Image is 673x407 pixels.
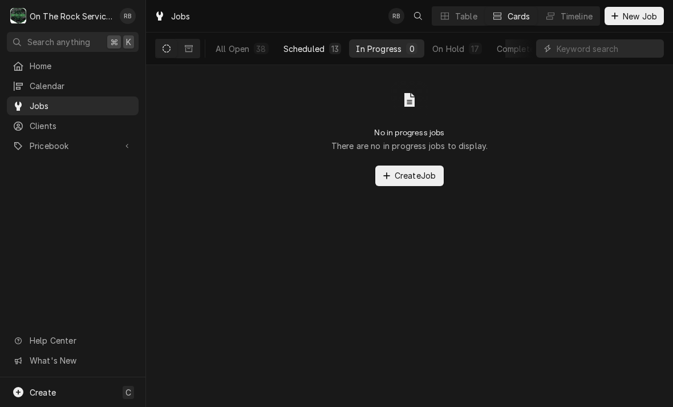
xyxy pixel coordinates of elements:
div: All Open [216,43,249,55]
div: Cards [508,10,530,22]
div: On The Rock Services [30,10,113,22]
div: RB [388,8,404,24]
h2: No in progress jobs [374,128,444,138]
span: Search anything [27,36,90,48]
span: K [126,36,131,48]
span: Home [30,60,133,72]
div: In Progress [356,43,402,55]
div: 38 [256,43,266,55]
button: Search anything⌘K [7,32,139,52]
a: Calendar [7,76,139,95]
div: On Hold [432,43,464,55]
span: Clients [30,120,133,132]
span: Create [30,388,56,397]
div: Ray Beals's Avatar [120,8,136,24]
button: Open search [409,7,427,25]
p: There are no in progress jobs to display. [331,140,488,152]
div: 13 [331,43,339,55]
a: Go to What's New [7,351,139,370]
button: New Job [605,7,664,25]
a: Clients [7,116,139,135]
input: Keyword search [557,39,658,58]
div: On The Rock Services's Avatar [10,8,26,24]
button: CreateJob [375,166,444,186]
span: Pricebook [30,140,116,152]
span: Calendar [30,80,133,92]
a: Jobs [7,96,139,115]
a: Go to Pricebook [7,136,139,155]
div: O [10,8,26,24]
div: RB [120,8,136,24]
div: 0 [408,43,415,55]
span: What's New [30,354,132,366]
div: Ray Beals's Avatar [388,8,404,24]
span: Help Center [30,335,132,346]
a: Home [7,57,139,75]
span: C [125,386,131,398]
div: Table [455,10,477,22]
div: Timeline [561,10,593,22]
span: ⌘ [110,36,118,48]
div: Completed [497,43,540,55]
div: 17 [471,43,479,55]
span: Jobs [30,100,133,112]
div: Scheduled [283,43,325,55]
span: New Job [621,10,659,22]
span: Create Job [392,170,438,182]
a: Go to Help Center [7,331,139,350]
